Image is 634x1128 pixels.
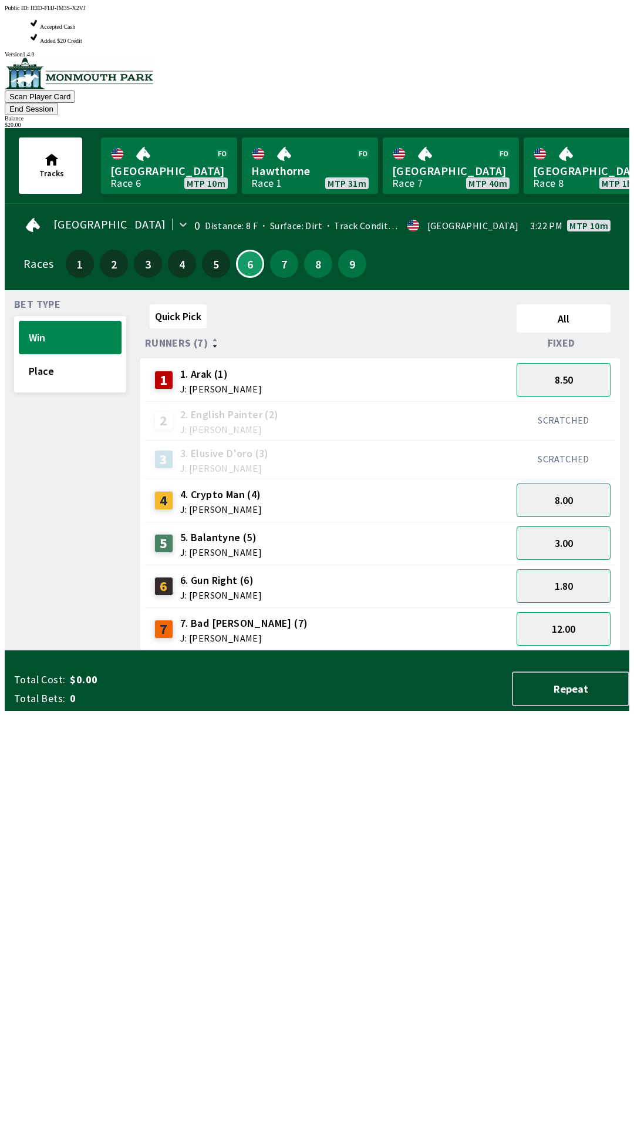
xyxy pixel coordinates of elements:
[180,590,262,600] span: J: [PERSON_NAME]
[328,179,366,188] span: MTP 31m
[14,691,65,706] span: Total Bets:
[548,338,575,348] span: Fixed
[180,633,308,643] span: J: [PERSON_NAME]
[205,260,227,268] span: 5
[180,616,308,631] span: 7. Bad [PERSON_NAME] (7)
[154,491,173,510] div: 4
[258,220,322,231] span: Surface: Dirt
[240,261,260,267] span: 6
[383,137,519,194] a: [GEOGRAPHIC_DATA]Race 7MTP 40m
[512,672,629,706] button: Repeat
[522,312,605,325] span: All
[5,103,58,115] button: End Session
[517,304,611,333] button: All
[154,577,173,596] div: 6
[29,331,112,344] span: Win
[14,673,65,687] span: Total Cost:
[180,446,269,461] span: 3. Elusive D'oro (3)
[307,260,329,268] span: 8
[180,505,262,514] span: J: [PERSON_NAME]
[273,260,295,268] span: 7
[322,220,431,231] span: Track Condition: Heavy
[100,250,128,278] button: 2
[19,354,122,388] button: Place
[23,259,53,268] div: Races
[555,493,573,507] span: 8.00
[155,310,201,323] span: Quick Pick
[39,168,64,179] span: Tracks
[168,250,196,278] button: 4
[517,569,611,603] button: 1.80
[103,260,125,268] span: 2
[137,260,159,268] span: 3
[187,179,225,188] span: MTP 10m
[341,260,363,268] span: 9
[69,260,91,268] span: 1
[145,337,512,349] div: Runners (7)
[468,179,507,188] span: MTP 40m
[5,5,629,11] div: Public ID:
[180,367,262,382] span: 1. Arak (1)
[171,260,193,268] span: 4
[555,579,573,593] span: 1.80
[392,163,510,179] span: [GEOGRAPHIC_DATA]
[5,58,153,89] img: venue logo
[517,526,611,560] button: 3.00
[154,411,173,430] div: 2
[236,250,264,278] button: 6
[14,300,60,309] span: Bet Type
[5,51,629,58] div: Version 1.4.0
[19,321,122,354] button: Win
[530,221,562,230] span: 3:22 PM
[53,220,166,229] span: [GEOGRAPHIC_DATA]
[180,573,262,588] span: 6. Gun Right (6)
[251,179,282,188] div: Race 1
[70,691,255,706] span: 0
[533,179,564,188] div: Race 8
[242,137,378,194] a: HawthorneRace 1MTP 31m
[154,620,173,639] div: 7
[19,137,82,194] button: Tracks
[194,221,200,230] div: 0
[40,38,82,44] span: Added $20 Credit
[5,122,629,128] div: $ 20.00
[180,530,262,545] span: 5. Balantyne (5)
[202,250,230,278] button: 5
[154,371,173,390] div: 1
[512,337,615,349] div: Fixed
[555,536,573,550] span: 3.00
[392,179,423,188] div: Race 7
[522,682,619,696] span: Repeat
[134,250,162,278] button: 3
[180,425,279,434] span: J: [PERSON_NAME]
[517,414,611,426] div: SCRATCHED
[180,407,279,422] span: 2. English Painter (2)
[270,250,298,278] button: 7
[205,220,258,231] span: Distance: 8 F
[338,250,366,278] button: 9
[29,364,112,378] span: Place
[517,484,611,517] button: 8.00
[70,673,255,687] span: $0.00
[180,384,262,394] span: J: [PERSON_NAME]
[150,304,207,328] button: Quick Pick
[154,450,173,469] div: 3
[66,250,94,278] button: 1
[180,464,269,473] span: J: [PERSON_NAME]
[5,115,629,122] div: Balance
[180,548,262,557] span: J: [PERSON_NAME]
[517,612,611,646] button: 12.00
[180,487,262,502] span: 4. Crypto Man (4)
[555,373,573,387] span: 8.50
[145,338,208,348] span: Runners (7)
[517,453,611,465] div: SCRATCHED
[40,23,75,30] span: Accepted Cash
[569,221,608,230] span: MTP 10m
[251,163,369,179] span: Hawthorne
[427,221,519,230] div: [GEOGRAPHIC_DATA]
[110,163,228,179] span: [GEOGRAPHIC_DATA]
[31,5,86,11] span: IEID-FI4J-IM3S-X2VJ
[5,90,75,103] button: Scan Player Card
[101,137,237,194] a: [GEOGRAPHIC_DATA]Race 6MTP 10m
[517,363,611,397] button: 8.50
